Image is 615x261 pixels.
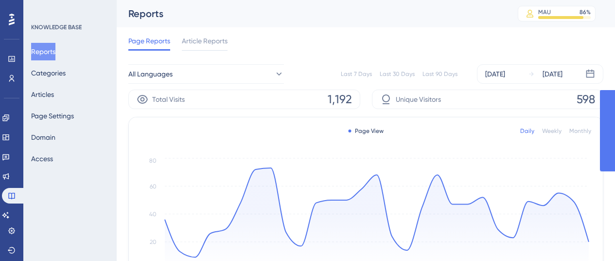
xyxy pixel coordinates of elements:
button: Reports [31,43,55,60]
button: Articles [31,86,54,103]
span: Article Reports [182,35,228,47]
tspan: 20 [150,239,157,245]
button: Domain [31,129,55,146]
div: MAU [538,8,551,16]
div: [DATE] [485,68,505,80]
div: 86 % [580,8,591,16]
div: Last 7 Days [341,70,372,78]
div: KNOWLEDGE BASE [31,23,82,31]
button: All Languages [128,64,284,84]
button: Page Settings [31,107,74,125]
div: Monthly [569,127,591,135]
iframe: UserGuiding AI Assistant Launcher [574,223,603,252]
div: [DATE] [543,68,562,80]
tspan: 60 [150,183,157,190]
span: Page Reports [128,35,170,47]
div: Page View [348,127,384,135]
div: Daily [520,127,534,135]
button: Categories [31,64,66,82]
div: Last 30 Days [380,70,415,78]
span: Total Visits [152,93,185,105]
div: Reports [128,7,493,20]
tspan: 40 [149,211,157,218]
span: 1,192 [328,92,352,107]
span: All Languages [128,68,173,80]
tspan: 80 [149,157,157,164]
button: Access [31,150,53,168]
div: Last 90 Days [422,70,457,78]
span: 598 [577,92,595,107]
div: Weekly [542,127,562,135]
span: Unique Visitors [396,93,441,105]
